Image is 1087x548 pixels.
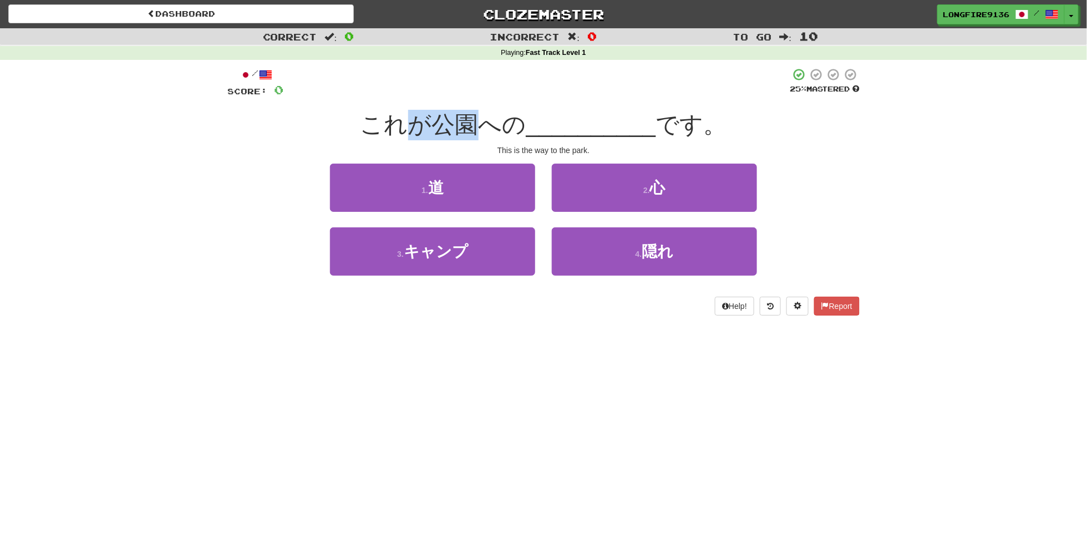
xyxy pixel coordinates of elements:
span: : [568,32,580,42]
span: : [780,32,792,42]
span: Incorrect [490,31,560,42]
span: 0 [274,83,283,97]
span: LongFire9136 [943,9,1010,19]
span: 0 [344,29,354,43]
span: Score: [227,87,267,96]
small: 1 . [421,186,428,195]
span: 25 % [790,84,806,93]
span: 隠れ [642,243,673,260]
span: キャンプ [404,243,468,260]
strong: Fast Track Level 1 [526,49,586,57]
span: / [1034,9,1040,17]
button: 3.キャンプ [330,227,535,276]
button: Report [814,297,860,316]
span: To go [733,31,772,42]
button: Round history (alt+y) [760,297,781,316]
small: 2 . [643,186,650,195]
button: 2.心 [552,164,757,212]
button: 1.道 [330,164,535,212]
small: 4 . [636,250,642,258]
div: This is the way to the park. [227,145,860,156]
a: Clozemaster [370,4,716,24]
span: : [325,32,337,42]
span: Correct [263,31,317,42]
small: 3 . [397,250,404,258]
a: Dashboard [8,4,354,23]
span: 10 [799,29,818,43]
div: / [227,68,283,82]
span: 道 [428,179,444,196]
button: 4.隠れ [552,227,757,276]
a: LongFire9136 / [937,4,1065,24]
span: これが公園への [360,111,526,138]
span: 0 [587,29,597,43]
button: Help! [715,297,754,316]
span: __________ [526,111,656,138]
span: です。 [656,111,727,138]
span: 心 [650,179,666,196]
div: Mastered [790,84,860,94]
